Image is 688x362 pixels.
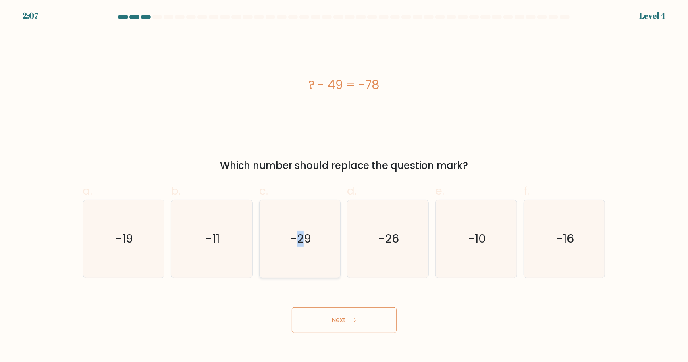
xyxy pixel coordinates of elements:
div: 2:07 [23,10,38,22]
span: b. [171,183,181,199]
span: d. [347,183,357,199]
span: e. [435,183,444,199]
text: -11 [206,231,220,247]
text: -26 [378,231,399,247]
text: -10 [468,231,486,247]
div: ? - 49 = -78 [83,76,605,94]
div: Level 4 [639,10,665,22]
button: Next [292,307,397,333]
div: Which number should replace the question mark? [88,158,601,173]
text: -19 [116,231,133,247]
text: -16 [556,231,574,247]
span: f. [524,183,529,199]
span: a. [83,183,93,199]
span: c. [259,183,268,199]
text: -29 [290,231,311,247]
